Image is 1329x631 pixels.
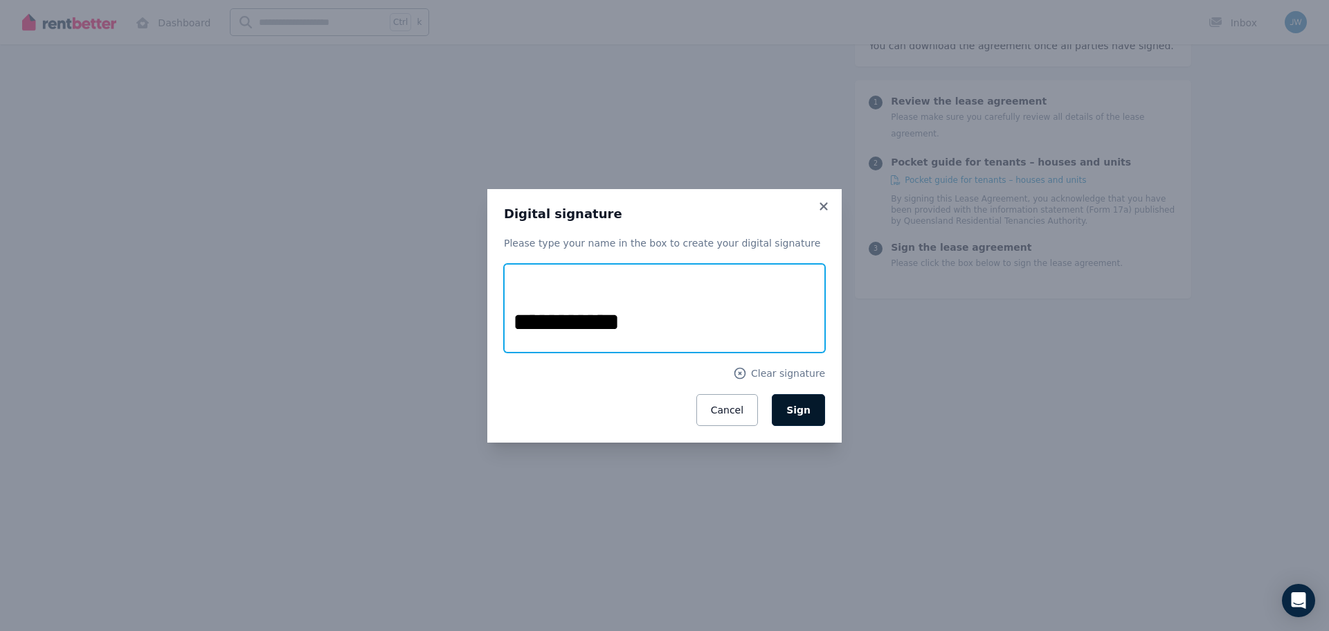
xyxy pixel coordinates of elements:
[504,236,825,250] p: Please type your name in the box to create your digital signature
[751,366,825,380] span: Clear signature
[504,206,825,222] h3: Digital signature
[786,405,811,416] span: Sign
[772,394,825,426] button: Sign
[1282,584,1315,617] div: Open Intercom Messenger
[696,394,758,426] button: Cancel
